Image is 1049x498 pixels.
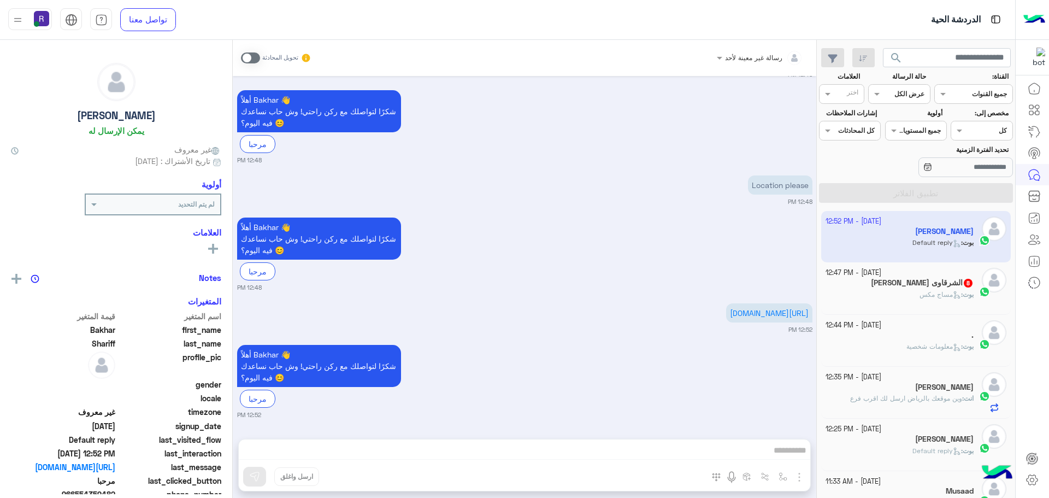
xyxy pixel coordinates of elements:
[11,274,21,284] img: add
[964,394,974,402] span: انت
[117,351,222,377] span: profile_pic
[240,390,275,408] div: مرحبا
[889,51,903,65] span: search
[11,434,115,446] span: Default reply
[274,467,319,486] button: ارسل واغلق
[237,218,401,260] p: 26/9/2025, 12:48 PM
[11,448,115,459] span: 2025-09-26T09:52:26.27Z
[95,14,108,26] img: tab
[961,290,974,298] b: :
[979,339,990,350] img: WhatsApp
[820,108,876,118] label: إشارات الملاحظات
[117,448,222,459] span: last_interaction
[11,420,115,432] span: 2025-06-08T17:31:55.11Z
[982,268,1006,292] img: defaultAdmin.png
[11,310,115,322] span: قيمة المتغير
[237,411,261,419] small: 12:52 PM
[963,342,974,350] span: بوت
[982,424,1006,449] img: defaultAdmin.png
[11,227,221,237] h6: العلامات
[870,72,926,81] label: حالة الرسالة
[906,342,961,350] span: معلومات شخصية
[1023,8,1045,31] img: Logo
[915,383,974,392] h5: Salem Aljuhani
[237,283,262,292] small: 12:48 PM
[982,372,1006,397] img: defaultAdmin.png
[936,72,1009,81] label: القناة:
[886,145,1009,155] label: تحديد الفترة الزمنية
[982,320,1006,345] img: defaultAdmin.png
[964,279,973,288] span: 8
[946,487,974,496] h5: Musaad
[120,8,176,31] a: تواصل معنا
[847,87,860,100] div: اختر
[826,424,881,435] small: [DATE] - 12:25 PM
[961,447,974,455] b: :
[11,324,115,336] span: Bakhar
[11,406,115,418] span: غير معروف
[748,175,812,195] p: 26/9/2025, 12:48 PM
[135,155,210,167] span: تاريخ الأشتراك : [DATE]
[962,394,974,402] b: :
[920,290,961,298] span: مساج مكس
[961,342,974,350] b: :
[117,461,222,473] span: last_message
[11,338,115,349] span: Shariff
[931,13,981,27] p: الدردشة الحية
[725,54,782,62] span: رسالة غير معينة لأحد
[826,320,881,331] small: [DATE] - 12:44 PM
[871,278,974,288] h5: ابو حمزه الشرقاوى
[915,435,974,444] h5: Abdulrahman
[989,13,1003,26] img: tab
[788,197,812,206] small: 12:48 PM
[31,274,39,283] img: notes
[237,345,401,387] p: 26/9/2025, 12:52 PM
[11,13,25,27] img: profile
[826,372,881,383] small: [DATE] - 12:35 PM
[237,156,262,165] small: 12:48 PM
[726,303,812,323] p: 26/9/2025, 12:52 PM
[979,443,990,454] img: WhatsApp
[199,273,221,283] h6: Notes
[178,200,215,208] b: لم يتم التحديد
[117,379,222,390] span: gender
[850,394,962,402] span: وين موقعك بالرياض ارسل لك اقرب فرع
[117,310,222,322] span: اسم المتغير
[730,308,809,318] a: [URL][DOMAIN_NAME]
[77,109,156,122] h5: [PERSON_NAME]
[11,461,115,473] a: [URL][DOMAIN_NAME]
[820,72,860,81] label: العلامات
[237,90,401,132] p: 26/9/2025, 12:48 PM
[979,391,990,402] img: WhatsApp
[11,392,115,404] span: null
[11,379,115,390] span: null
[826,477,881,487] small: [DATE] - 11:33 AM
[819,183,1013,203] button: تطبيق الفلاتر
[886,108,942,118] label: أولوية
[262,54,298,62] small: تحويل المحادثة
[117,324,222,336] span: first_name
[117,406,222,418] span: timezone
[240,135,275,153] div: مرحبا
[117,434,222,446] span: last_visited_flow
[34,11,49,26] img: userImage
[117,392,222,404] span: locale
[963,447,974,455] span: بوت
[88,351,115,379] img: defaultAdmin.png
[912,447,961,455] span: Default reply
[188,296,221,306] h6: المتغيرات
[11,475,115,487] span: مرحبا
[883,48,910,72] button: search
[788,325,812,334] small: 12:52 PM
[89,126,144,136] h6: يمكن الإرسال له
[952,108,1009,118] label: مخصص إلى:
[117,475,222,487] span: last_clicked_button
[117,338,222,349] span: last_name
[117,420,222,432] span: signup_date
[826,268,881,278] small: [DATE] - 12:47 PM
[978,454,1016,493] img: hulul-logo.png
[174,144,221,155] span: غير معروف
[971,331,974,340] h5: .
[240,262,275,280] div: مرحبا
[202,179,221,189] h6: أولوية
